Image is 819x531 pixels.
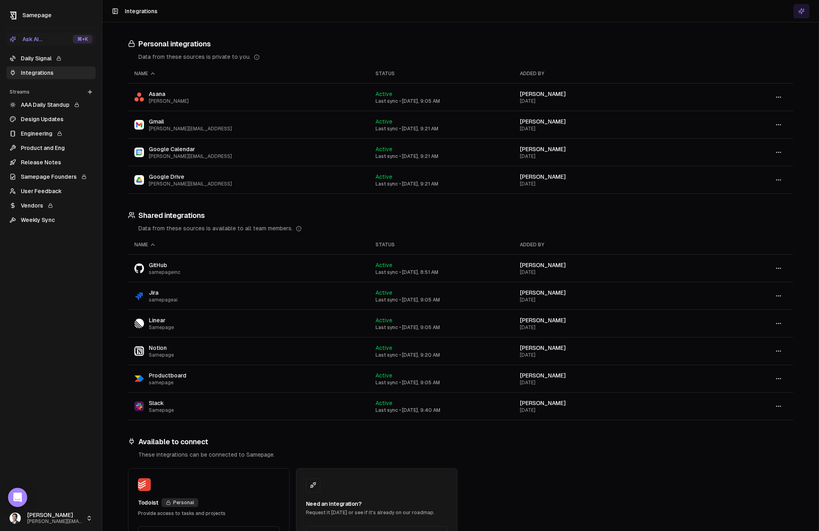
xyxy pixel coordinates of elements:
span: Google Calendar [149,145,232,153]
button: Ask AI...⌘+K [6,33,96,46]
div: Last sync • [DATE], 9:21 AM [376,181,507,187]
span: Samepage [149,324,174,331]
img: Gmail [134,120,144,130]
img: Productboard [134,374,144,383]
span: Gmail [149,118,232,126]
div: Status [376,70,507,77]
span: Active [376,174,392,180]
div: Request it [DATE] or see if it's already on our roadmap. [306,509,447,516]
div: Status [376,242,507,248]
div: These integrations can be connected to Samepage. [138,451,793,459]
a: Engineering [6,127,96,140]
span: Active [376,345,392,351]
img: Asana [134,92,144,102]
div: Todoist [138,499,158,507]
div: [DATE] [520,181,700,187]
div: [DATE] [520,324,700,331]
a: Weekly Sync [6,214,96,226]
div: Ask AI... [10,35,42,43]
span: [PERSON_NAME] [520,372,566,379]
span: Linear [149,316,174,324]
span: Samepage [149,352,174,358]
span: Samepage [22,12,52,18]
div: Provide access to tasks and projects [138,510,280,517]
h3: Personal integrations [128,38,793,50]
span: GitHub [149,261,180,269]
span: Active [376,372,392,379]
span: Active [376,317,392,323]
a: Integrations [6,66,96,79]
div: [DATE] [520,153,700,160]
span: Asana [149,90,189,98]
img: Todoist [138,478,151,491]
span: Slack [149,399,174,407]
div: Need an integration? [306,500,447,508]
span: samepage [149,379,186,386]
div: Open Intercom Messenger [8,488,27,507]
img: Notion [134,346,144,356]
span: Google Drive [149,173,232,181]
span: [PERSON_NAME] [27,512,83,519]
img: _image [10,513,21,524]
span: Jira [149,289,178,297]
div: Last sync • [DATE], 9:21 AM [376,126,507,132]
span: samepageinc [149,269,180,275]
span: [PERSON_NAME][EMAIL_ADDRESS] [149,153,232,160]
span: [PERSON_NAME] [520,262,566,268]
div: [DATE] [520,98,700,104]
div: Data from these sources is available to all team members. [138,224,793,232]
div: [DATE] [520,407,700,413]
div: Last sync • [DATE], 8:51 AM [376,269,507,275]
div: Last sync • [DATE], 9:20 AM [376,352,507,358]
div: Last sync • [DATE], 9:05 AM [376,379,507,386]
button: [PERSON_NAME][PERSON_NAME][EMAIL_ADDRESS] [6,509,96,528]
h3: Available to connect [128,436,793,447]
div: ⌘ +K [73,35,92,44]
span: [PERSON_NAME] [520,174,566,180]
span: [PERSON_NAME] [520,91,566,97]
span: Notion [149,344,174,352]
a: Release Notes [6,156,96,169]
div: Last sync • [DATE], 9:40 AM [376,407,507,413]
div: Last sync • [DATE], 9:05 AM [376,98,507,104]
span: [PERSON_NAME][EMAIL_ADDRESS] [27,519,83,525]
a: Product and Eng [6,142,96,154]
span: [PERSON_NAME] [149,98,189,104]
div: Last sync • [DATE], 9:05 AM [376,324,507,331]
a: Vendors [6,199,96,212]
div: [DATE] [520,352,700,358]
span: Active [376,262,392,268]
span: [PERSON_NAME] [520,289,566,296]
a: Design Updates [6,113,96,126]
span: Active [376,400,392,406]
span: samepageai [149,297,178,303]
span: [PERSON_NAME] [520,317,566,323]
span: [PERSON_NAME] [520,345,566,351]
span: Active [376,91,392,97]
div: Personal [162,498,198,507]
span: Samepage [149,407,174,413]
div: [DATE] [520,126,700,132]
a: User Feedback [6,185,96,198]
div: Added by [520,70,700,77]
img: Google Calendar [134,148,144,157]
span: Active [376,146,392,152]
span: Active [376,289,392,296]
h3: Shared integrations [128,210,793,221]
a: Daily Signal [6,52,96,65]
img: Jira [134,291,144,301]
span: [PERSON_NAME][EMAIL_ADDRESS] [149,126,232,132]
div: [DATE] [520,297,700,303]
span: [PERSON_NAME] [520,400,566,406]
img: Linear [134,319,144,328]
img: Slack [134,401,144,411]
img: Google Drive [134,175,144,185]
span: [PERSON_NAME] [520,118,566,125]
span: [PERSON_NAME][EMAIL_ADDRESS] [149,181,232,187]
div: Added by [520,242,700,248]
span: Productboard [149,371,186,379]
h1: Integrations [125,7,158,15]
div: [DATE] [520,269,700,275]
div: [DATE] [520,379,700,386]
span: [PERSON_NAME] [520,146,566,152]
